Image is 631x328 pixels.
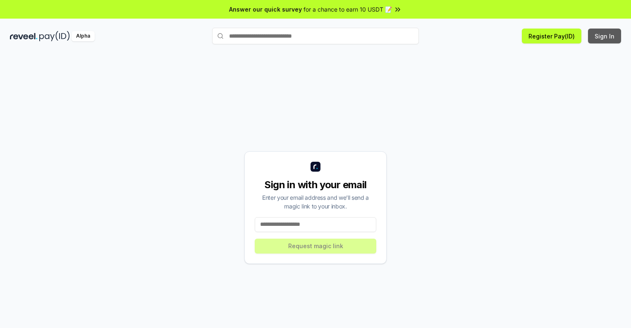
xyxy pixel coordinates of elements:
[522,29,581,43] button: Register Pay(ID)
[588,29,621,43] button: Sign In
[72,31,95,41] div: Alpha
[10,31,38,41] img: reveel_dark
[304,5,392,14] span: for a chance to earn 10 USDT 📝
[255,193,376,211] div: Enter your email address and we’ll send a magic link to your inbox.
[39,31,70,41] img: pay_id
[255,178,376,192] div: Sign in with your email
[311,162,320,172] img: logo_small
[229,5,302,14] span: Answer our quick survey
